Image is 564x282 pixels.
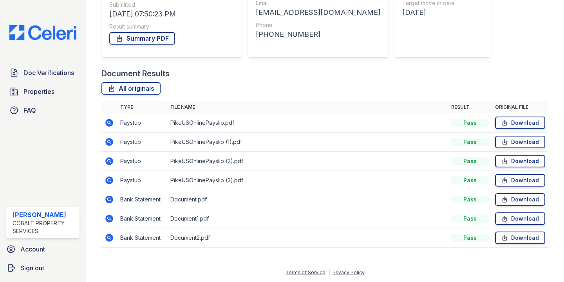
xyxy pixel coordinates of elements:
[451,119,489,127] div: Pass
[13,210,76,219] div: [PERSON_NAME]
[495,136,545,148] a: Download
[167,209,448,228] td: Document1.pdf
[451,176,489,184] div: Pass
[20,244,45,254] span: Account
[256,29,380,40] div: [PHONE_NUMBER]
[495,193,545,206] a: Download
[286,269,325,275] a: Terms of Service
[495,232,545,244] a: Download
[495,117,545,129] a: Download
[109,23,234,31] div: Result summary
[448,101,492,113] th: Result
[167,190,448,209] td: Document.pdf
[451,234,489,242] div: Pass
[3,260,83,276] a: Sign out
[451,157,489,165] div: Pass
[23,106,36,115] span: FAQ
[167,101,448,113] th: File name
[3,25,83,40] img: CE_Logo_Blue-a8612792a0a2168367f1c8372b55b34899dd931a85d93a1a3d3e32e68fde9ad4.png
[6,84,80,99] a: Properties
[167,171,448,190] td: PikeUSOnlinePayslip (3).pdf
[117,133,167,152] td: Paystub
[256,21,380,29] div: Phone
[167,133,448,152] td: PikeUSOnlinePayslip (1).pdf
[451,138,489,146] div: Pass
[3,241,83,257] a: Account
[109,32,175,45] a: Summary PDF
[6,102,80,118] a: FAQ
[20,263,44,273] span: Sign out
[402,7,483,18] div: [DATE]
[13,219,76,235] div: Cobalt Property Services
[109,9,234,20] div: [DATE] 07:50:23 PM
[256,7,380,18] div: [EMAIL_ADDRESS][DOMAIN_NAME]
[101,82,161,95] a: All originals
[117,190,167,209] td: Bank Statement
[117,228,167,248] td: Bank Statement
[23,68,74,77] span: Doc Verifications
[333,269,365,275] a: Privacy Policy
[117,152,167,171] td: Paystub
[451,215,489,223] div: Pass
[492,101,548,113] th: Original file
[167,113,448,133] td: PikeUSOnlinePayslip.pdf
[451,196,489,203] div: Pass
[6,65,80,81] a: Doc Verifications
[495,212,545,225] a: Download
[117,209,167,228] td: Bank Statement
[495,174,545,187] a: Download
[495,155,545,167] a: Download
[328,269,330,275] div: |
[117,171,167,190] td: Paystub
[167,228,448,248] td: Document2.pdf
[167,152,448,171] td: PikeUSOnlinePayslip (2).pdf
[117,101,167,113] th: Type
[109,1,234,9] div: Submitted
[117,113,167,133] td: Paystub
[101,68,170,79] div: Document Results
[23,87,54,96] span: Properties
